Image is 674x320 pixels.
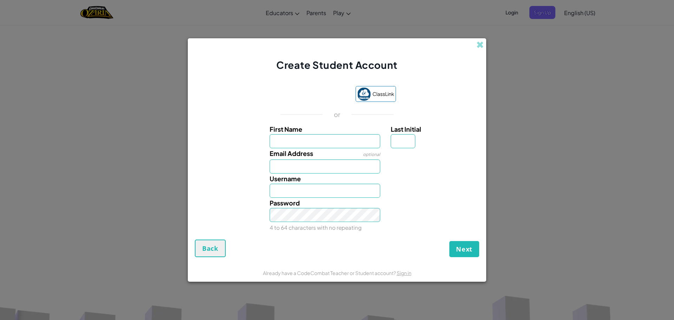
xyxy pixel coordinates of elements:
[270,125,302,133] span: First Name
[449,241,479,257] button: Next
[275,87,352,102] iframe: Sign in with Google Button
[202,244,218,253] span: Back
[334,110,341,119] p: or
[270,149,313,157] span: Email Address
[270,175,301,183] span: Username
[270,224,362,231] small: 4 to 64 characters with no repeating
[276,59,397,71] span: Create Student Account
[270,199,300,207] span: Password
[456,245,473,253] span: Next
[195,240,226,257] button: Back
[391,125,421,133] span: Last Initial
[372,89,394,99] span: ClassLink
[263,270,397,276] span: Already have a CodeCombat Teacher or Student account?
[397,270,411,276] a: Sign in
[357,87,371,101] img: classlink-logo-small.png
[363,152,380,157] span: optional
